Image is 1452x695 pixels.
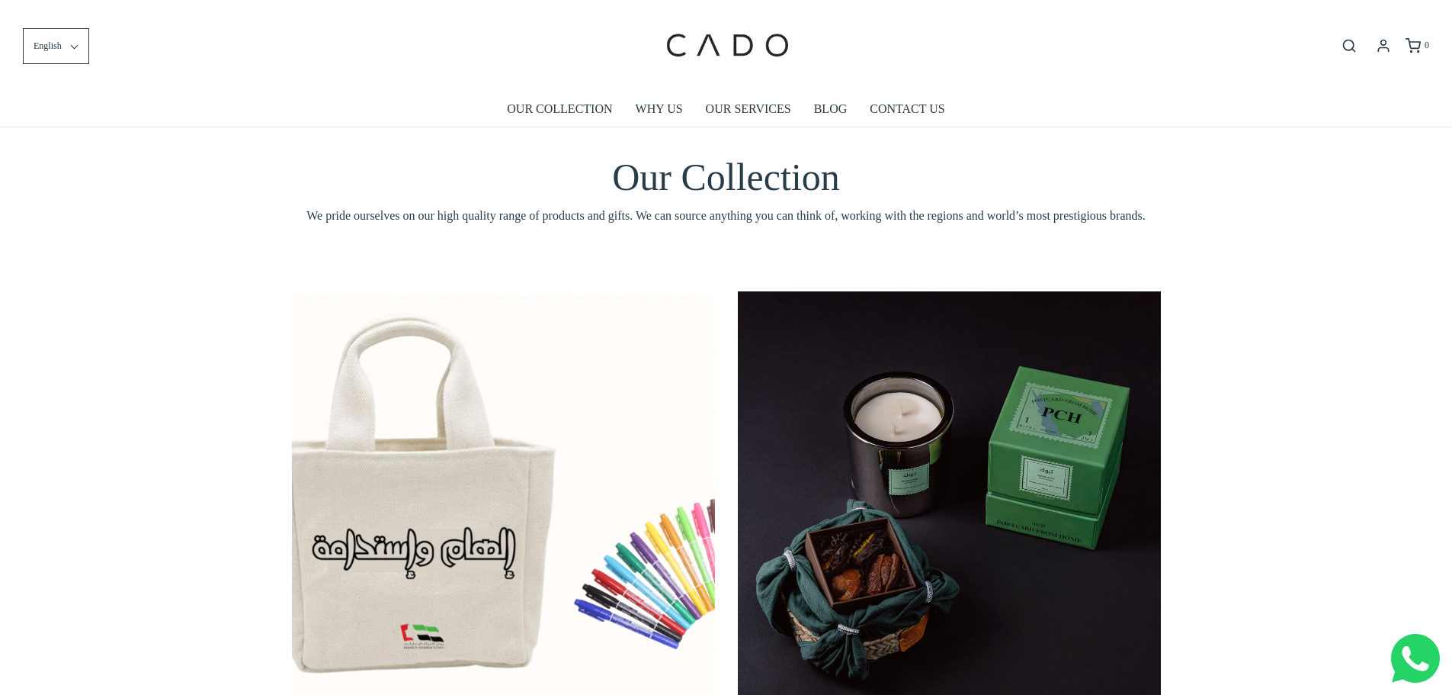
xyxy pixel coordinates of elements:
button: Open search bar [1335,37,1363,54]
a: OUR SERVICES [706,92,791,127]
span: Our Collection [612,156,840,198]
img: Whatsapp [1391,634,1440,683]
a: CONTACT US [870,92,944,127]
a: OUR COLLECTION [507,92,612,127]
span: 0 [1425,40,1429,50]
button: English [23,28,89,64]
span: We pride ourselves on our high quality range of products and gifts. We can source anything you ca... [292,206,1161,226]
img: cadogifting [662,11,791,80]
span: English [34,39,62,53]
a: BLOG [814,92,848,127]
a: 0 [1404,38,1429,53]
a: WHY US [636,92,683,127]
